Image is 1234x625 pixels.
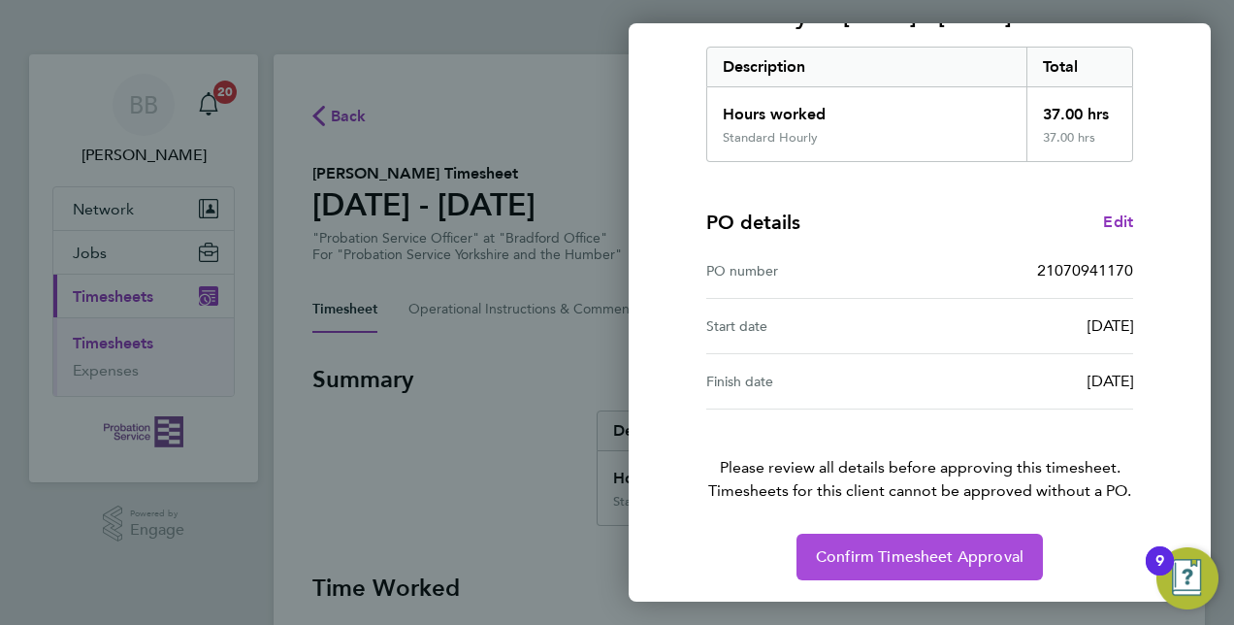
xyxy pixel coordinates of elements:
[1103,213,1133,231] span: Edit
[706,314,920,338] div: Start date
[723,130,818,146] div: Standard Hourly
[1103,211,1133,234] a: Edit
[707,48,1026,86] div: Description
[1037,261,1133,280] span: 21070941170
[706,259,920,282] div: PO number
[816,547,1023,567] span: Confirm Timesheet Approval
[706,47,1133,162] div: Summary of 25 - 31 Aug 2025
[706,370,920,393] div: Finish date
[707,87,1026,130] div: Hours worked
[1156,547,1218,609] button: Open Resource Center, 9 new notifications
[1155,561,1164,586] div: 9
[920,314,1133,338] div: [DATE]
[920,370,1133,393] div: [DATE]
[683,410,1156,503] p: Please review all details before approving this timesheet.
[1026,130,1133,161] div: 37.00 hrs
[1026,48,1133,86] div: Total
[706,209,800,236] h4: PO details
[1026,87,1133,130] div: 37.00 hrs
[796,534,1043,580] button: Confirm Timesheet Approval
[683,479,1156,503] span: Timesheets for this client cannot be approved without a PO.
